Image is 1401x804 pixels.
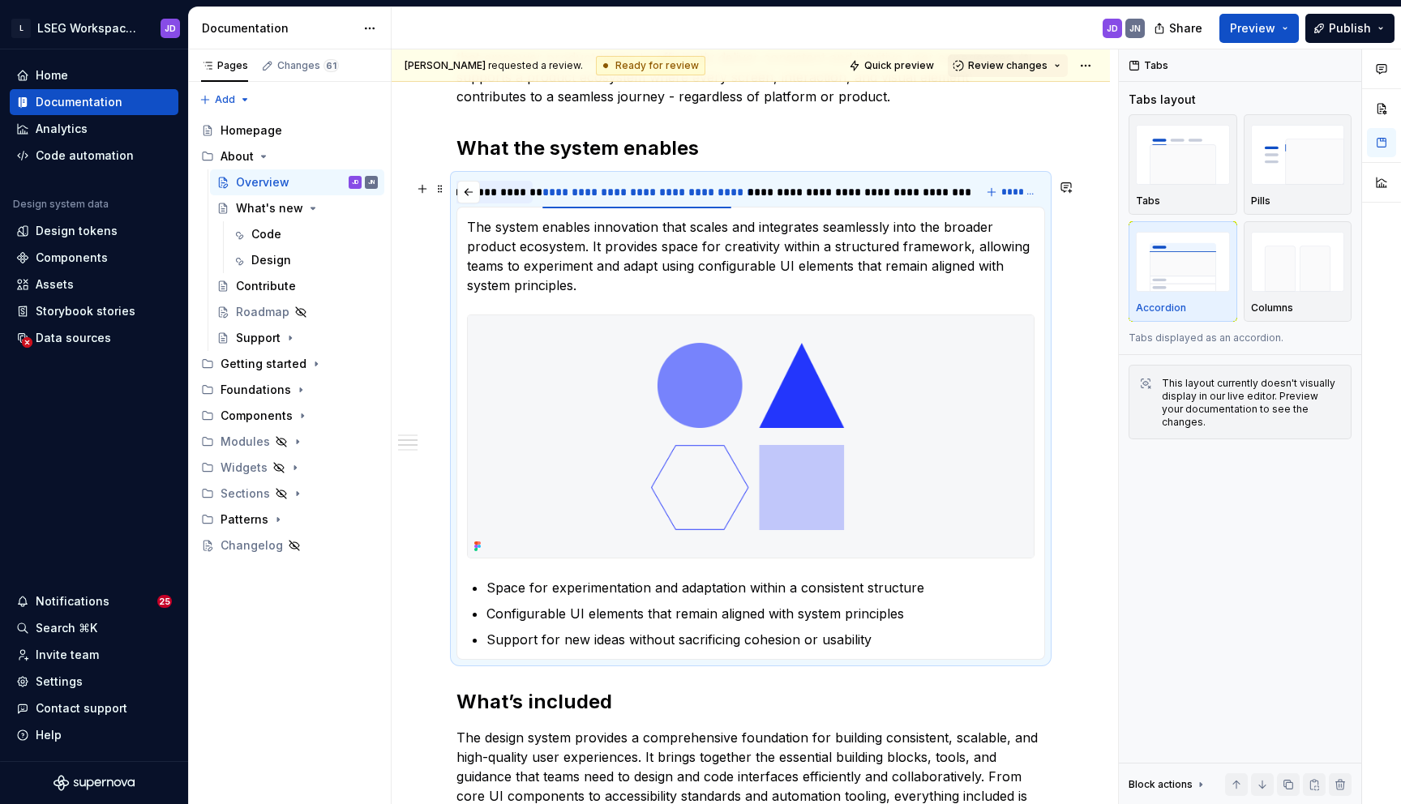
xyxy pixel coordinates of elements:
[1230,20,1275,36] span: Preview
[36,67,68,83] div: Home
[221,408,293,424] div: Components
[202,20,355,36] div: Documentation
[352,174,358,190] div: JD
[323,59,339,72] span: 61
[36,330,111,346] div: Data sources
[36,620,97,636] div: Search ⌘K
[210,195,384,221] a: What's new
[468,315,1034,557] img: 50381087-c688-4be6-a76b-2f2279f764f1.png
[10,272,178,297] a: Assets
[195,403,384,429] div: Components
[10,89,178,115] a: Documentation
[1244,221,1352,322] button: placeholderColumns
[36,647,99,663] div: Invite team
[157,595,172,608] span: 25
[13,198,109,211] div: Design system data
[368,174,375,190] div: JN
[10,722,178,748] button: Help
[195,377,384,403] div: Foundations
[10,116,178,142] a: Analytics
[236,200,303,216] div: What's new
[201,59,248,72] div: Pages
[405,59,486,71] span: [PERSON_NAME]
[486,578,1035,597] p: Space for experimentation and adaptation within a consistent structure
[10,298,178,324] a: Storybook stories
[10,62,178,88] a: Home
[221,460,268,476] div: Widgets
[10,642,178,668] a: Invite team
[236,174,289,190] div: Overview
[1251,301,1293,314] p: Columns
[195,118,384,558] div: Page tree
[36,303,135,319] div: Storybook stories
[36,223,118,239] div: Design tokens
[10,325,178,351] a: Data sources
[467,217,1035,648] section-item: A flexible foundation for innovation
[1136,301,1186,314] p: Accordion
[1129,331,1352,344] p: Tabs displayed as an accordion.
[1251,232,1345,291] img: placeholder
[968,59,1048,72] span: Review changes
[456,689,1045,715] h2: What’s included
[195,143,384,169] div: About
[10,695,178,721] button: Contact support
[36,148,134,164] div: Code automation
[486,630,1035,649] p: Support for new ideas without sacrificing cohesion or usability
[251,226,281,242] div: Code
[221,122,282,139] div: Homepage
[225,247,384,273] a: Design
[277,59,339,72] div: Changes
[1129,92,1196,108] div: Tabs layout
[236,304,289,320] div: Roadmap
[54,775,135,791] svg: Supernova Logo
[195,481,384,507] div: Sections
[225,221,384,247] a: Code
[165,22,176,35] div: JD
[221,537,283,554] div: Changelog
[1244,114,1352,215] button: placeholderPills
[37,20,141,36] div: LSEG Workspace Design System
[221,148,254,165] div: About
[195,455,384,481] div: Widgets
[10,669,178,695] a: Settings
[948,54,1068,77] button: Review changes
[1107,22,1118,35] div: JD
[1136,125,1230,184] img: placeholder
[36,276,74,293] div: Assets
[1129,22,1141,35] div: JN
[36,700,127,716] div: Contact support
[210,299,384,325] a: Roadmap
[236,278,296,294] div: Contribute
[221,356,306,372] div: Getting started
[10,143,178,169] a: Code automation
[1146,14,1213,43] button: Share
[210,169,384,195] a: OverviewJDJN
[195,88,255,111] button: Add
[195,429,384,455] div: Modules
[1136,232,1230,291] img: placeholder
[221,511,268,528] div: Patterns
[1136,195,1160,207] p: Tabs
[195,351,384,377] div: Getting started
[10,245,178,271] a: Components
[36,250,108,266] div: Components
[596,56,705,75] div: Ready for review
[456,135,1045,161] h2: What the system enables
[844,54,941,77] button: Quick preview
[36,674,83,690] div: Settings
[1219,14,1299,43] button: Preview
[195,532,384,558] a: Changelog
[215,93,235,106] span: Add
[210,273,384,299] a: Contribute
[221,434,270,450] div: Modules
[221,485,270,502] div: Sections
[210,325,384,351] a: Support
[36,593,109,609] div: Notifications
[3,11,185,45] button: LLSEG Workspace Design SystemJD
[405,59,583,72] span: requested a review.
[1251,125,1345,184] img: placeholder
[486,604,1035,623] p: Configurable UI elements that remain aligned with system principles
[1329,20,1371,36] span: Publish
[467,217,1035,295] p: The system enables innovation that scales and integrates seamlessly into the broader product ecos...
